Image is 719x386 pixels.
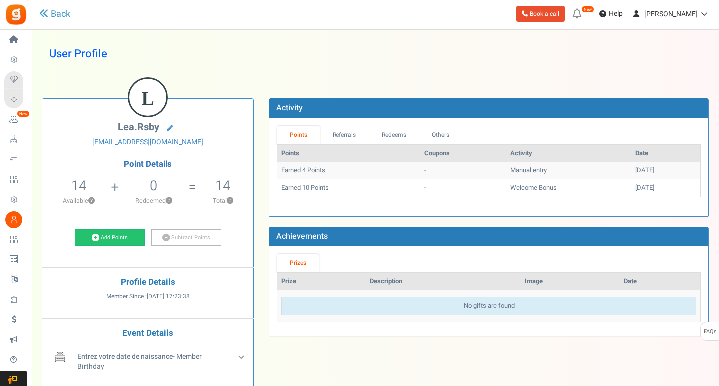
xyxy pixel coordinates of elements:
[75,229,145,246] a: Add Points
[120,196,187,205] p: Redeemed
[5,3,27,26] img: Gratisfaction
[620,273,700,290] th: Date
[606,9,623,19] span: Help
[151,229,221,246] a: Subtract Points
[506,145,631,162] th: Activity
[215,178,230,193] h5: 14
[420,162,506,179] td: -
[118,120,159,134] span: lea.rsby
[227,198,233,204] button: ?
[366,273,521,290] th: Description
[106,292,190,301] span: Member Since :
[71,176,86,196] span: 14
[420,179,506,197] td: -
[506,179,631,197] td: Welcome Bonus
[50,329,246,338] h4: Event Details
[635,183,696,193] div: [DATE]
[277,126,320,144] a: Points
[281,297,696,315] div: No gifts are found
[77,351,173,362] b: Entrez votre date de naissance
[521,273,620,290] th: Image
[277,179,420,197] td: Earned 10 Points
[88,198,95,204] button: ?
[277,254,319,272] a: Prizes
[320,126,369,144] a: Referrals
[277,145,420,162] th: Points
[197,196,248,205] p: Total
[17,110,30,117] em: New
[129,79,166,118] figcaption: L
[419,126,462,144] a: Others
[50,137,246,147] a: [EMAIL_ADDRESS][DOMAIN_NAME]
[276,230,328,242] b: Achievements
[516,6,565,22] a: Book a call
[510,165,547,175] span: Manual entry
[47,196,110,205] p: Available
[277,273,366,290] th: Prize
[49,40,701,68] h1: User Profile
[369,126,419,144] a: Redeems
[150,178,157,193] h5: 0
[50,278,246,287] h4: Profile Details
[147,292,190,301] span: [DATE] 17:23:38
[4,111,27,128] a: New
[166,198,172,204] button: ?
[631,145,700,162] th: Date
[644,9,698,19] span: [PERSON_NAME]
[77,351,202,372] span: - Member Birthday
[595,6,627,22] a: Help
[635,166,696,175] div: [DATE]
[703,322,717,341] span: FAQs
[277,162,420,179] td: Earned 4 Points
[420,145,506,162] th: Coupons
[42,160,253,169] h4: Point Details
[276,102,303,114] b: Activity
[581,6,594,13] em: New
